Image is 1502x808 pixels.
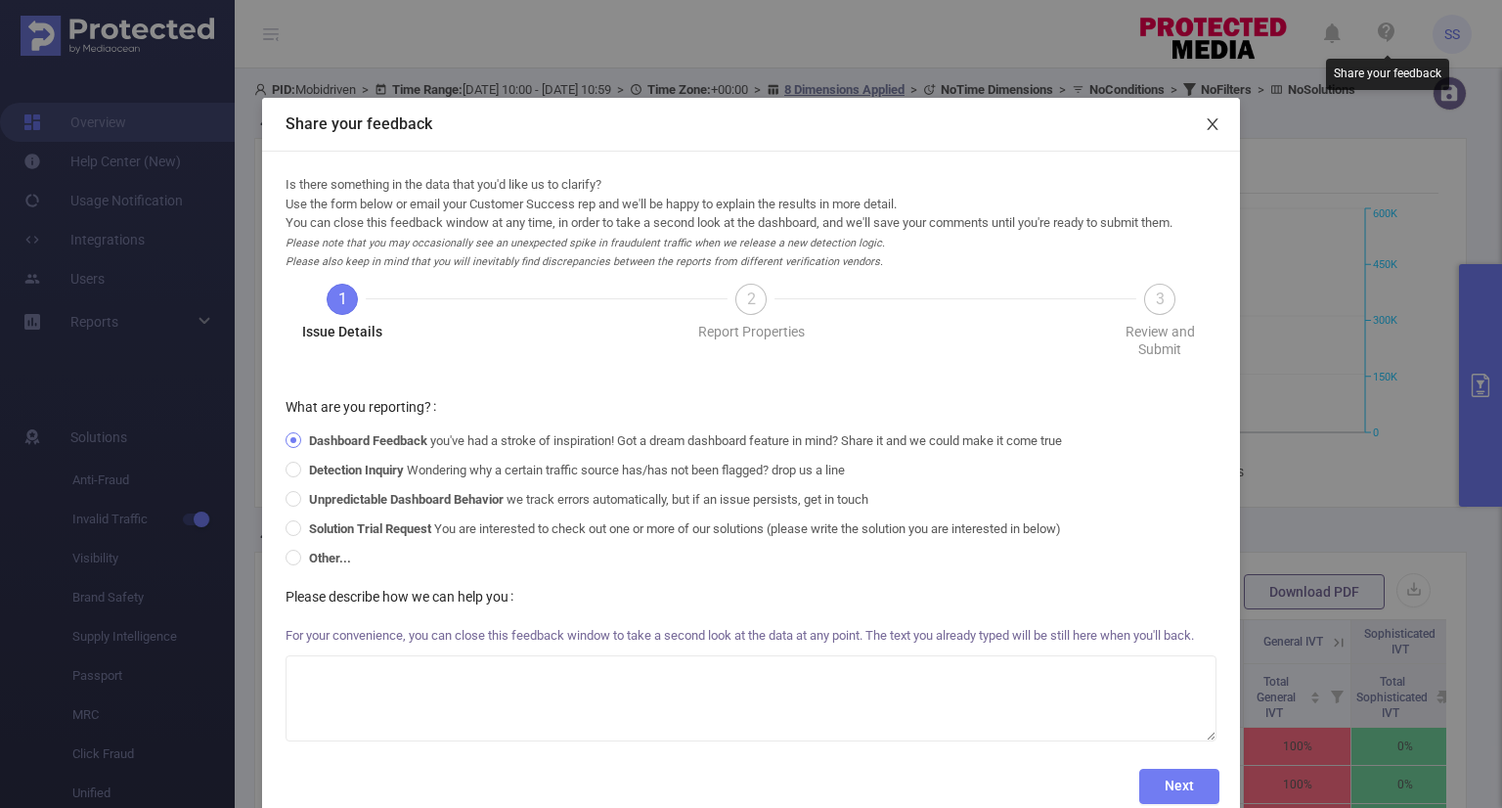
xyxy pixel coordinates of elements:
[309,492,504,507] b: Unpredictable Dashboard Behavior
[1326,59,1449,90] div: Share your feedback
[286,616,1216,655] p: For your convenience, you can close this feedback window to take a second look at the data at any...
[286,113,1216,135] div: Share your feedback
[698,323,805,340] div: Report Properties
[301,492,876,507] span: we track errors automatically, but if an issue persists, get in touch
[286,589,521,605] label: Please describe how we can help you
[1156,290,1165,308] span: 3
[1205,116,1220,132] i: icon: close
[286,237,885,269] i: Please note that you may occasionally see an unexpected spike in fraudulent traffic when we relea...
[309,521,431,536] b: Solution Trial Request
[302,323,382,340] div: Issue Details
[286,175,1216,271] div: Is there something in the data that you'd like us to clarify? Use the form below or email your Cu...
[301,433,1070,448] span: you've had a stroke of inspiration! Got a dream dashboard feature in mind? Share it and we could ...
[747,290,756,308] span: 2
[1103,323,1216,358] div: Review and Submit
[1139,769,1219,804] button: Next
[338,290,347,308] span: 1
[309,551,351,565] b: Other...
[309,463,404,477] b: Detection Inquiry
[309,433,427,448] b: Dashboard Feedback
[301,521,1069,536] span: You are interested to check out one or more of our solutions (please write the solution you are i...
[286,399,444,415] label: What are you reporting?
[1185,98,1240,153] button: Close
[301,463,853,477] span: Wondering why a certain traffic source has/has not been flagged? drop us a line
